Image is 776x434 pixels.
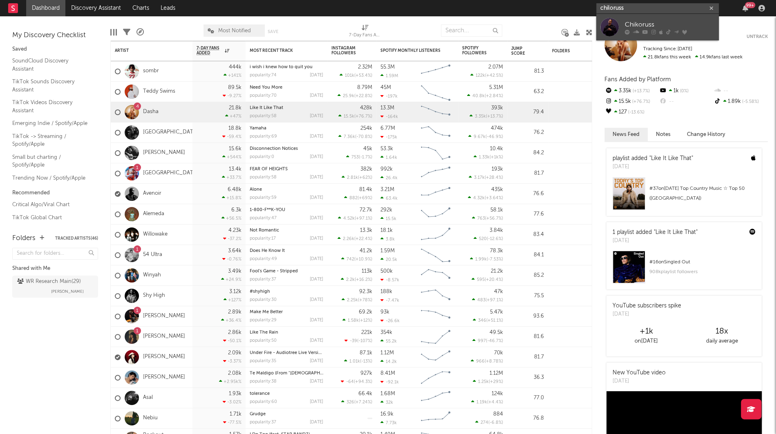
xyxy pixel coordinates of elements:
[346,154,372,160] div: ( )
[268,29,278,34] button: Save
[470,114,503,119] div: ( )
[380,134,397,140] div: -175k
[486,176,502,180] span: +28.4 %
[222,134,242,139] div: -59.4 %
[477,278,485,282] span: 595
[474,135,485,139] span: 9.67k
[250,216,277,220] div: popularity: 47
[349,196,358,200] span: 882
[441,24,502,37] input: Search...
[351,155,359,160] span: 753
[250,351,324,355] a: Under Fire - Audiotree Live Version
[362,269,372,274] div: 113k
[511,107,544,117] div: 79.4
[627,110,644,115] span: -13.6 %
[12,264,98,274] div: Shared with Me
[228,269,242,274] div: 3.49k
[143,415,158,422] a: Nebiu
[250,289,270,294] a: #shyhigh
[347,257,354,262] span: 742
[417,265,454,286] svg: Chart title
[360,155,371,160] span: -1.7 %
[338,93,372,98] div: ( )
[12,213,90,222] a: TikTok Global Chart
[310,134,323,139] div: [DATE]
[462,46,491,56] div: Spotify Followers
[346,278,355,282] span: 2.2k
[360,248,372,254] div: 41.2k
[511,87,544,97] div: 63.2
[490,248,503,254] div: 78.3k
[250,175,277,180] div: popularity: 58
[604,96,659,107] div: 15.5k
[472,94,485,98] span: 40.8k
[606,251,762,289] a: #16onSingled Out908kplaylist followers
[225,114,242,119] div: +47 %
[486,216,502,221] span: +56.7 %
[310,114,323,118] div: [DATE]
[380,167,393,172] div: 992k
[229,65,242,70] div: 444k
[347,176,358,180] span: 2.81k
[511,209,544,219] div: 77.6
[741,100,759,104] span: -5.58 %
[250,249,285,253] a: Does He Know It
[115,48,176,53] div: Artist
[345,73,354,78] span: 101k
[250,228,323,233] div: Not Romantic
[417,225,454,245] svg: Chart title
[250,289,323,294] div: #shyhigh
[511,67,544,76] div: 81.3
[250,330,278,335] a: Like The Rain
[229,146,242,151] div: 15.6k
[310,257,323,261] div: [DATE]
[596,3,719,13] input: Search for artists
[12,31,98,40] div: My Discovery Checklist
[631,100,650,104] span: +76.7 %
[470,256,503,262] div: ( )
[331,46,360,56] div: Instagram Followers
[359,289,372,294] div: 92.3k
[344,135,355,139] span: 7.36k
[250,167,323,171] div: FEAR OF HEIGHTS
[356,135,371,139] span: -70.8 %
[417,163,454,184] svg: Chart title
[12,174,90,183] a: Trending Now / Spotify/Apple
[468,195,503,200] div: ( )
[511,250,544,260] div: 84.1
[380,105,394,111] div: 13.3M
[380,228,393,233] div: 18.1k
[380,277,399,283] div: -8.57k
[250,310,283,314] a: Make Me Better
[491,155,502,160] span: +1k %
[250,147,298,151] a: Disconnection Notices
[250,106,283,110] a: Like It Like That
[380,48,442,53] div: Spotify Monthly Listeners
[338,134,372,139] div: ( )
[221,277,242,282] div: +24.9 %
[338,114,372,119] div: ( )
[12,200,90,209] a: Critical Algo/Viral Chart
[604,86,659,96] div: 3.35k
[417,122,454,143] svg: Chart title
[250,228,279,233] a: Not Romantic
[490,228,503,233] div: 3.84k
[310,277,323,282] div: [DATE]
[358,65,372,70] div: 2.32M
[12,132,90,149] a: TikTok -> Streaming / Spotify/Apple
[12,188,98,198] div: Recommended
[475,114,486,119] span: 3.35k
[380,236,395,242] div: 3.8k
[649,257,756,267] div: # 16 on Singled Out
[250,126,266,131] a: Yamaha
[417,286,454,306] svg: Chart title
[250,196,277,200] div: popularity: 59
[222,175,242,180] div: +33.7 %
[356,237,371,241] span: +22.4 %
[511,230,544,240] div: 83.4
[143,231,168,238] a: Willowake
[341,277,372,282] div: ( )
[338,236,372,241] div: ( )
[356,94,371,98] span: +22.8 %
[417,184,454,204] svg: Chart title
